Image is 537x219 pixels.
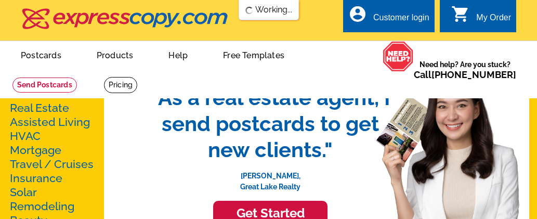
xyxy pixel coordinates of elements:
span: "As a real estate agent, I send postcards to get new clients." [140,85,400,163]
a: Postcards [4,42,78,67]
a: HVAC [10,130,41,143]
a: Insurance [10,172,62,185]
a: Travel / Cruises [10,158,94,171]
a: shopping_cart My Order [451,11,511,24]
a: Solar [10,186,37,199]
span: Need help? Are you stuck? [414,59,516,80]
a: Mortgage [10,144,61,157]
a: Assisted Living [10,115,90,128]
a: Help [152,42,204,67]
i: shopping_cart [451,5,470,23]
img: help [383,41,414,72]
a: Products [80,42,150,67]
span: Call [414,69,516,80]
p: [PERSON_NAME], Great Lake Realty [140,163,400,192]
a: Remodeling [10,200,74,213]
a: account_circle Customer login [348,11,429,24]
a: [PHONE_NUMBER] [431,69,516,80]
img: loading... [245,6,253,15]
a: Free Templates [206,42,301,67]
div: My Order [476,13,511,28]
i: account_circle [348,5,367,23]
div: Customer login [373,13,429,28]
a: Real Estate [10,101,69,114]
